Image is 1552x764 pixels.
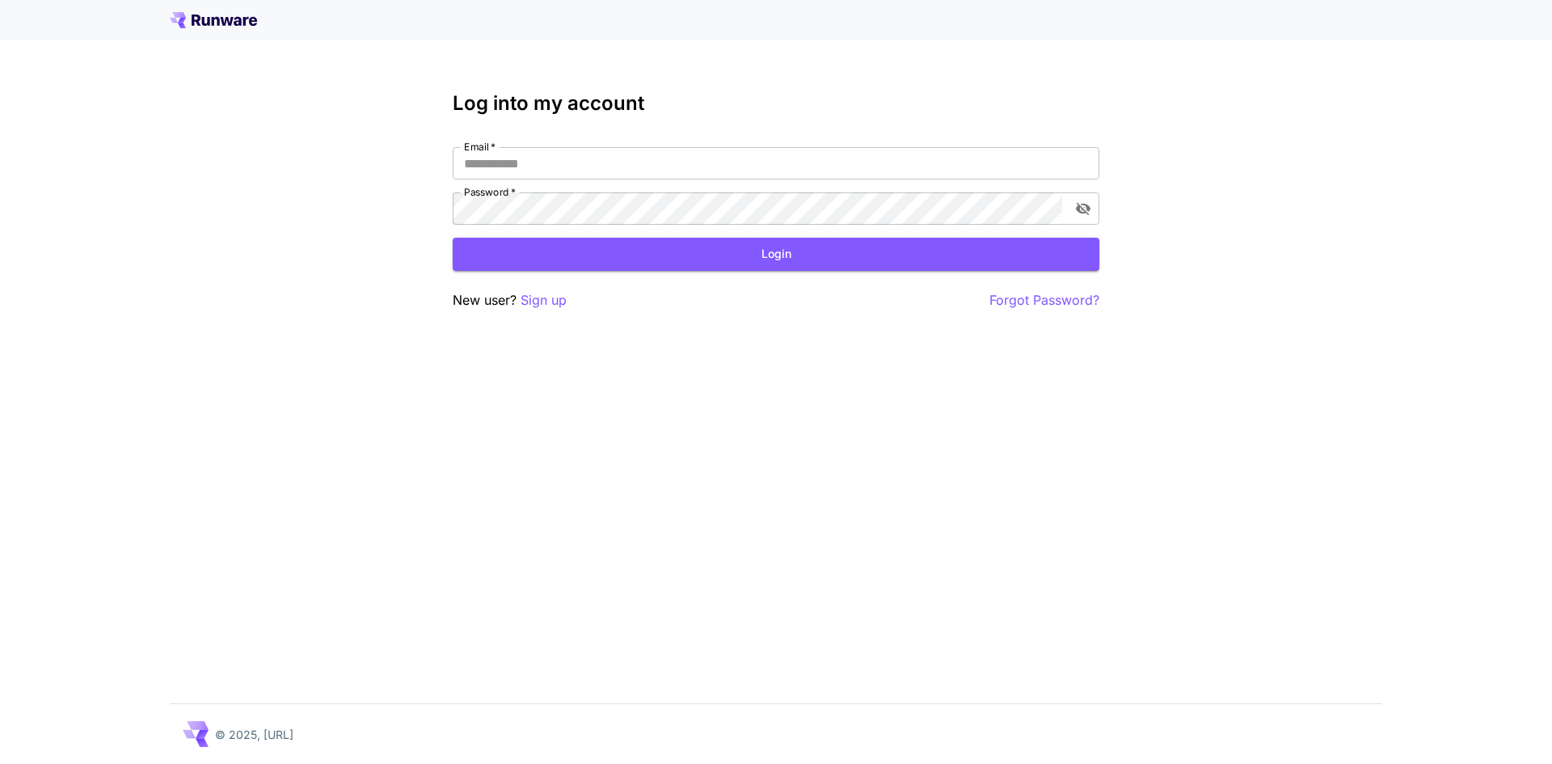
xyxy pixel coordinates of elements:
[464,185,516,199] label: Password
[521,290,567,310] button: Sign up
[989,290,1099,310] button: Forgot Password?
[453,290,567,310] p: New user?
[453,238,1099,271] button: Login
[464,140,496,154] label: Email
[215,726,293,743] p: © 2025, [URL]
[453,92,1099,115] h3: Log into my account
[1069,194,1098,223] button: toggle password visibility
